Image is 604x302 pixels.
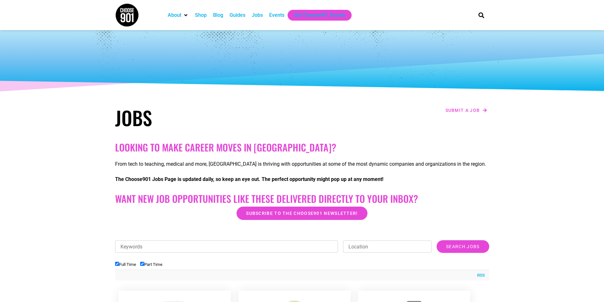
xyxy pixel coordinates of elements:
[445,108,480,112] span: Submit a job
[115,160,489,168] p: From tech to teaching, medical and more, [GEOGRAPHIC_DATA] is thriving with opportunities at some...
[269,11,284,19] a: Events
[115,176,383,182] strong: The Choose901 Jobs Page is updated daily, so keep an eye out. The perfect opportunity might pop u...
[115,193,489,204] h2: Want New Job Opportunities like these Delivered Directly to your Inbox?
[140,262,162,267] label: Part Time
[115,262,119,266] input: Full Time
[444,106,489,114] a: Submit a job
[294,11,345,19] a: Get Choose901 Emails
[115,262,136,267] label: Full Time
[115,106,299,129] h1: Jobs
[115,241,338,253] input: Keywords
[343,241,432,253] input: Location
[230,11,245,19] a: Guides
[165,10,468,21] nav: Main nav
[168,11,181,19] a: About
[437,240,489,253] input: Search Jobs
[237,207,367,220] a: Subscribe to the Choose901 newsletter!
[165,10,192,21] div: About
[246,211,358,215] span: Subscribe to the Choose901 newsletter!
[252,11,263,19] a: Jobs
[474,272,485,279] a: RSS
[213,11,223,19] a: Blog
[140,262,144,266] input: Part Time
[476,10,486,20] div: Search
[115,142,489,153] h2: Looking to make career moves in [GEOGRAPHIC_DATA]?
[195,11,207,19] a: Shop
